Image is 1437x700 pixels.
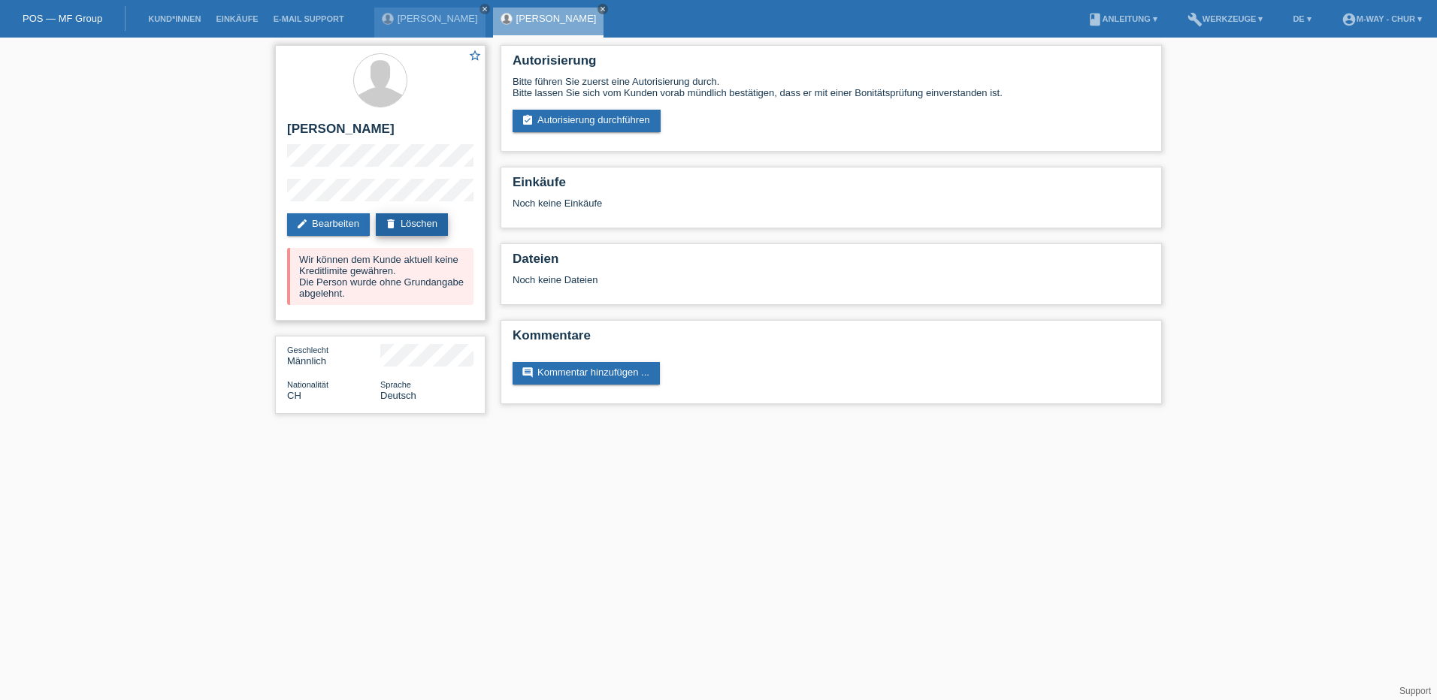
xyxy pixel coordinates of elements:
[1334,14,1429,23] a: account_circlem-way - Chur ▾
[1080,14,1165,23] a: bookAnleitung ▾
[1180,14,1271,23] a: buildWerkzeuge ▾
[1399,686,1431,696] a: Support
[380,380,411,389] span: Sprache
[513,274,972,285] div: Noch keine Dateien
[513,175,1150,198] h2: Einkäufe
[1285,14,1318,23] a: DE ▾
[597,4,608,14] a: close
[1088,12,1103,27] i: book
[480,4,490,14] a: close
[522,367,534,379] i: comment
[287,122,473,144] h2: [PERSON_NAME]
[513,76,1150,98] div: Bitte führen Sie zuerst eine Autorisierung durch. Bitte lassen Sie sich vom Kunden vorab mündlich...
[513,252,1150,274] h2: Dateien
[1187,12,1203,27] i: build
[287,345,328,355] span: Geschlecht
[376,213,448,236] a: deleteLöschen
[287,390,301,401] span: Schweiz
[1342,12,1357,27] i: account_circle
[208,14,265,23] a: Einkäufe
[398,13,478,24] a: [PERSON_NAME]
[468,49,482,65] a: star_border
[141,14,208,23] a: Kund*innen
[513,110,661,132] a: assignment_turned_inAutorisierung durchführen
[513,53,1150,76] h2: Autorisierung
[513,198,1150,220] div: Noch keine Einkäufe
[522,114,534,126] i: assignment_turned_in
[481,5,489,13] i: close
[266,14,352,23] a: E-Mail Support
[287,213,370,236] a: editBearbeiten
[380,390,416,401] span: Deutsch
[468,49,482,62] i: star_border
[513,362,660,385] a: commentKommentar hinzufügen ...
[516,13,597,24] a: [PERSON_NAME]
[385,218,397,230] i: delete
[296,218,308,230] i: edit
[513,328,1150,351] h2: Kommentare
[287,344,380,367] div: Männlich
[23,13,102,24] a: POS — MF Group
[287,380,328,389] span: Nationalität
[599,5,607,13] i: close
[287,248,473,305] div: Wir können dem Kunde aktuell keine Kreditlimite gewähren. Die Person wurde ohne Grundangabe abgel...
